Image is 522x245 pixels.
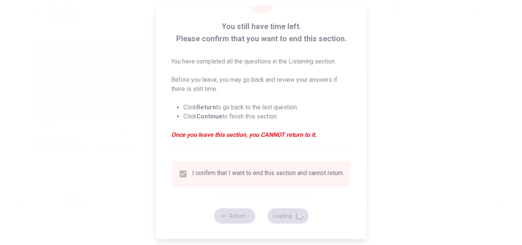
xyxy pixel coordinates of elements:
em: Once you leave this section, you CANNOT return to it. [171,130,351,140]
strong: Return [196,104,216,111]
p: You have completed all the questions in the Listening section. [171,57,351,66]
li: Click to finish this section. [183,112,351,121]
strong: Continue [196,113,222,120]
span: You still have time left. Please confirm that you want to end this section. [171,20,351,45]
button: Loading [267,208,308,224]
li: Click to go back to the last question [183,103,351,112]
button: Return [214,208,255,224]
div: I confirm that I want to end this section and cannot return. [192,169,344,178]
p: Before you leave, you may go back and review your answers if there is still time. [171,75,351,94]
